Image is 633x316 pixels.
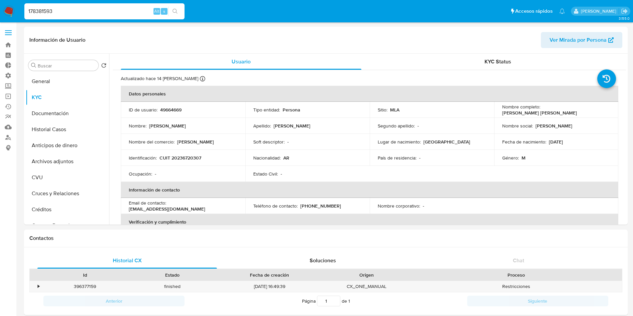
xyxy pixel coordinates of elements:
[26,105,109,121] button: Documentación
[281,171,282,177] p: -
[26,218,109,234] button: Cuentas Bancarias
[378,203,420,209] p: Nombre corporativo :
[133,272,212,278] div: Estado
[467,296,608,306] button: Siguiente
[154,8,160,14] span: Alt
[419,155,420,161] p: -
[502,104,540,110] p: Nombre completo :
[253,155,281,161] p: Nacionalidad :
[302,296,350,306] span: Página de
[287,139,289,145] p: -
[129,155,157,161] p: Identificación :
[149,123,186,129] p: [PERSON_NAME]
[160,155,201,161] p: CUIT 20236720307
[378,139,421,145] p: Lugar de nacimiento :
[423,203,424,209] p: -
[129,206,205,212] p: [EMAIL_ADDRESS][DOMAIN_NAME]
[26,137,109,153] button: Anticipos de dinero
[121,182,618,198] th: Información de contacto
[502,123,533,129] p: Nombre social :
[300,203,341,209] p: [PHONE_NUMBER]
[31,63,36,68] button: Buscar
[549,139,563,145] p: [DATE]
[26,186,109,202] button: Cruces y Relaciones
[46,272,124,278] div: Id
[121,75,198,82] p: Actualizado hace 14 [PERSON_NAME]
[129,200,166,206] p: Email de contacto :
[26,153,109,170] button: Archivos adjuntos
[113,257,142,264] span: Historial CX
[513,257,524,264] span: Chat
[129,139,175,145] p: Nombre del comercio :
[274,123,310,129] p: [PERSON_NAME]
[410,281,622,292] div: Restricciones
[38,63,96,69] input: Buscar
[328,272,406,278] div: Origen
[390,107,399,113] p: MLA
[423,139,470,145] p: [GEOGRAPHIC_DATA]
[155,171,156,177] p: -
[129,281,216,292] div: finished
[283,107,300,113] p: Persona
[502,139,546,145] p: Fecha de nacimiento :
[550,32,607,48] span: Ver Mirada por Persona
[24,7,185,16] input: Buscar usuario o caso...
[129,107,157,113] p: ID de usuario :
[378,107,387,113] p: Sitio :
[121,214,618,230] th: Verificación y cumplimiento
[163,8,165,14] span: s
[129,171,152,177] p: Ocupación :
[177,139,214,145] p: [PERSON_NAME]
[253,107,280,113] p: Tipo entidad :
[232,58,251,65] span: Usuario
[121,86,618,102] th: Datos personales
[502,110,577,116] p: [PERSON_NAME] [PERSON_NAME]
[522,155,526,161] p: M
[536,123,572,129] p: [PERSON_NAME]
[348,298,350,304] span: 1
[253,171,278,177] p: Estado Civil :
[168,7,182,16] button: search-icon
[515,8,553,15] span: Accesos rápidos
[101,63,106,70] button: Volver al orden por defecto
[253,203,298,209] p: Teléfono de contacto :
[541,32,622,48] button: Ver Mirada por Persona
[221,272,318,278] div: Fecha de creación
[417,123,419,129] p: -
[621,8,628,15] a: Salir
[415,272,617,278] div: Proceso
[253,139,285,145] p: Soft descriptor :
[26,170,109,186] button: CVU
[485,58,511,65] span: KYC Status
[378,155,416,161] p: País de residencia :
[26,121,109,137] button: Historial Casos
[310,257,336,264] span: Soluciones
[26,89,109,105] button: KYC
[581,8,619,14] p: gustavo.deseta@mercadolibre.com
[26,202,109,218] button: Créditos
[283,155,289,161] p: AR
[160,107,182,113] p: 49664669
[41,281,129,292] div: 396377159
[29,235,622,242] h1: Contactos
[129,123,146,129] p: Nombre :
[378,123,415,129] p: Segundo apellido :
[502,155,519,161] p: Género :
[216,281,323,292] div: [DATE] 16:49:39
[29,37,85,43] h1: Información de Usuario
[253,123,271,129] p: Apellido :
[323,281,410,292] div: CX_ONE_MANUAL
[43,296,185,306] button: Anterior
[559,8,565,14] a: Notificaciones
[38,283,39,290] div: •
[26,73,109,89] button: General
